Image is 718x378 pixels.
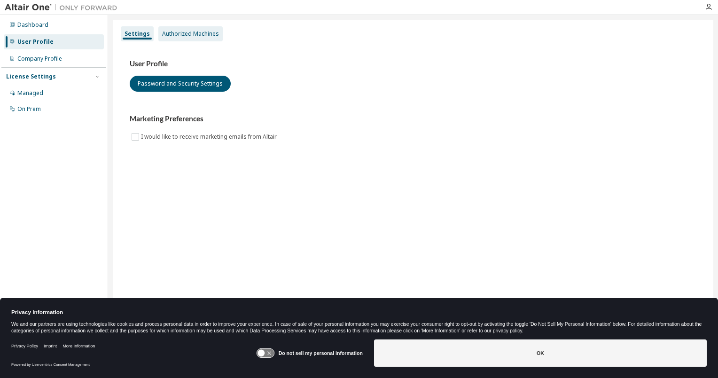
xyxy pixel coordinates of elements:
[130,76,231,92] button: Password and Security Settings
[130,59,696,69] h3: User Profile
[6,73,56,80] div: License Settings
[141,131,279,142] label: I would like to receive marketing emails from Altair
[125,30,150,38] div: Settings
[5,3,122,12] img: Altair One
[17,38,54,46] div: User Profile
[17,89,43,97] div: Managed
[17,55,62,63] div: Company Profile
[17,21,48,29] div: Dashboard
[17,105,41,113] div: On Prem
[130,114,696,124] h3: Marketing Preferences
[162,30,219,38] div: Authorized Machines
